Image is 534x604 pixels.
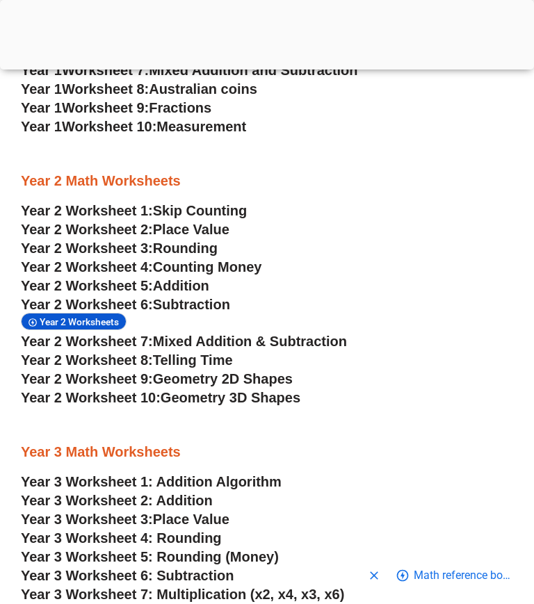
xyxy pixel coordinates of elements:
span: Year 2 Worksheet 5: [21,278,153,293]
span: Place Value [153,222,229,237]
span: Place Value [153,512,229,527]
span: Australian coins [149,81,257,97]
span: Telling Time [153,352,233,368]
a: Year 2 Worksheet 5:Addition [21,278,209,293]
span: Year 2 Worksheets [40,316,123,327]
span: Year 2 Worksheet 6: [21,297,153,312]
a: Year 2 Worksheet 10:Geometry 3D Shapes [21,390,300,405]
a: Year 3 Worksheet 2: Addition [21,493,213,508]
a: Year 2 Worksheet 2:Place Value [21,222,229,237]
span: Counting Money [153,259,262,275]
a: Year 3 Worksheet 6: Subtraction [21,568,234,583]
a: Year 1Worksheet 7:Mixed Addition and Subtraction [21,63,358,78]
iframe: Chat Widget [289,447,534,604]
a: Year 3 Worksheet 1: Addition Algorithm [21,474,282,489]
span: Mixed Addition and Subtraction [149,63,357,78]
a: Year 2 Worksheet 3:Rounding [21,240,218,256]
a: Year 1Worksheet 8:Australian coins [21,81,257,97]
a: Year 2 Worksheet 8:Telling Time [21,352,233,368]
span: Worksheet 7: [62,63,149,78]
span: Addition [153,278,209,293]
span: Skip Counting [153,203,248,218]
a: Year 1Worksheet 9:Fractions [21,100,211,115]
a: Year 3 Worksheet 5: Rounding (Money) [21,549,279,564]
span: Worksheet 10: [62,119,156,134]
h3: Year 2 Math Worksheets [21,172,513,190]
a: Year 2 Worksheet 4:Counting Money [21,259,261,275]
span: Year 2 Worksheet 9: [21,371,153,386]
span: Mixed Addition & Subtraction [153,334,347,349]
span: Subtraction [153,297,230,312]
span: Geometry 3D Shapes [161,390,300,405]
span: Worksheet 8: [62,81,149,97]
a: Year 3 Worksheet 7: Multiplication (x2, x4, x3, x6) [21,587,344,602]
span: Year 2 Worksheet 2: [21,222,153,237]
span: Rounding [153,240,218,256]
span: Fractions [149,100,211,115]
div: Year 2 Worksheets [21,313,127,330]
a: Year 2 Worksheet 6:Subtraction [21,297,230,312]
span: Geometry 2D Shapes [153,371,293,386]
a: Year 1Worksheet 10:Measurement [21,119,246,134]
span: Year 2 Worksheet 1: [21,203,153,218]
a: Year 2 Worksheet 9:Geometry 2D Shapes [21,371,293,386]
h3: Year 3 Math Worksheets [21,443,513,461]
span: Year 3 Worksheet 3: [21,512,153,527]
span: Year 2 Worksheet 3: [21,240,153,256]
span: Year 2 Worksheet 8: [21,352,153,368]
a: Year 2 Worksheet 7:Mixed Addition & Subtraction [21,334,347,349]
span: Year 2 Worksheet 7: [21,334,153,349]
span: Year 2 Worksheet 4: [21,259,153,275]
a: Year 3 Worksheet 4: Rounding [21,530,222,546]
span: Worksheet 9: [62,100,149,115]
span: Year 2 Worksheet 10: [21,390,161,405]
span: Measurement [156,119,246,134]
a: Year 2 Worksheet 1:Skip Counting [21,203,247,218]
a: Year 3 Worksheet 3:Place Value [21,512,229,527]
